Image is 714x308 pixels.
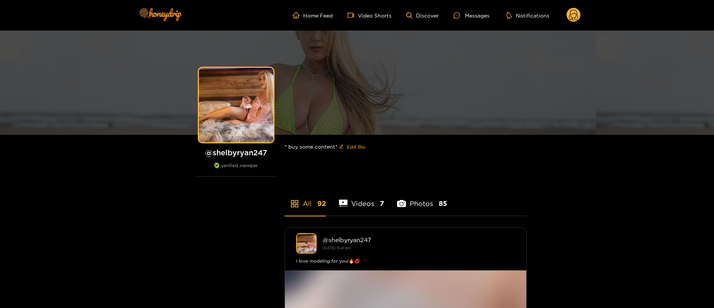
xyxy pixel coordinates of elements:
small: [DATE] 15:41 pm [323,246,351,250]
a: Home Feed [293,12,333,19]
h1: @ shelbyryan247 [195,148,277,157]
span: 85 [439,199,447,208]
div: I love modeling for you!🔥💋 [296,257,515,265]
img: shelbyryan247 [296,233,317,254]
span: 7 [380,199,384,208]
span: video-camera [348,12,358,19]
button: editEdit Bio [337,141,367,153]
li: All [285,182,326,216]
button: Notifications [504,12,552,19]
li: Photos [397,182,447,216]
div: * buy some content* [285,135,527,159]
a: Video Shorts [348,12,391,19]
a: Discover [406,12,439,19]
div: Messages [454,11,489,20]
span: 92 [317,199,326,208]
span: edit [339,144,344,150]
div: @ shelbyryan247 [323,236,515,243]
li: Videos [339,182,384,216]
span: home [293,12,303,19]
span: Edit Bio [347,143,365,150]
div: verified member [195,163,277,177]
span: appstore [290,199,299,208]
